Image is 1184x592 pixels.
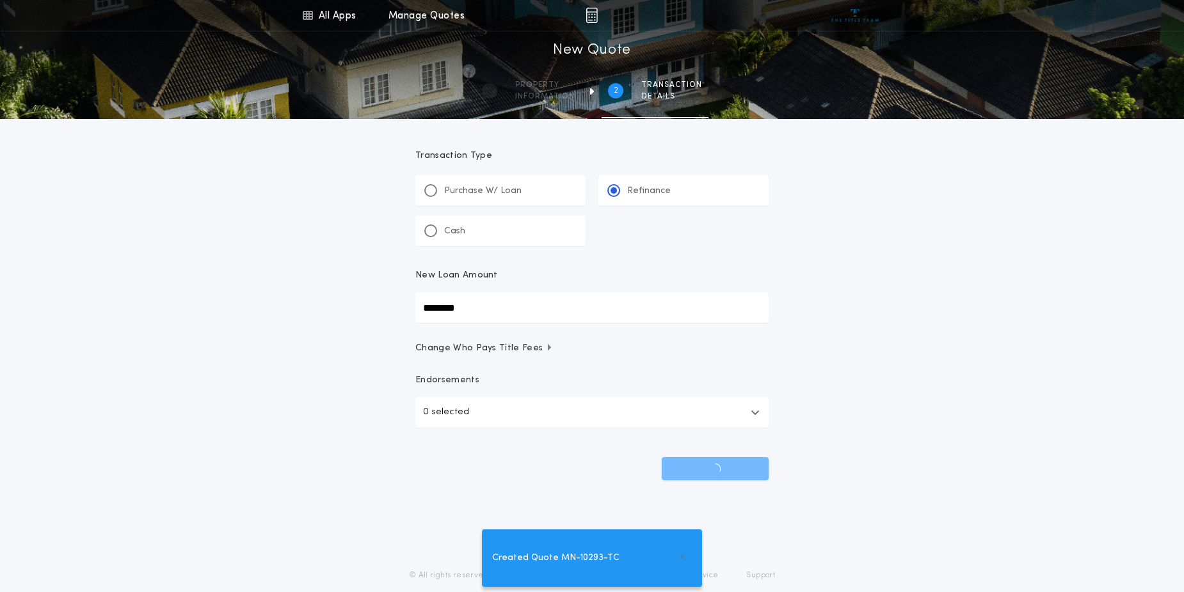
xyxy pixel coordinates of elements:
[586,8,598,23] img: img
[415,269,498,282] p: New Loan Amount
[444,185,522,198] p: Purchase W/ Loan
[415,342,769,355] button: Change Who Pays Title Fees
[415,342,553,355] span: Change Who Pays Title Fees
[492,551,620,565] span: Created Quote MN-10293-TC
[641,91,702,102] span: details
[515,80,575,90] span: Property
[415,397,769,428] button: 0 selected
[415,292,769,323] input: New Loan Amount
[515,91,575,102] span: information
[444,225,465,238] p: Cash
[415,374,769,387] p: Endorsements
[627,185,671,198] p: Refinance
[553,40,631,61] h1: New Quote
[614,86,618,96] h2: 2
[641,80,702,90] span: Transaction
[423,405,469,420] p: 0 selected
[415,150,769,162] p: Transaction Type
[831,9,879,22] img: vs-icon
